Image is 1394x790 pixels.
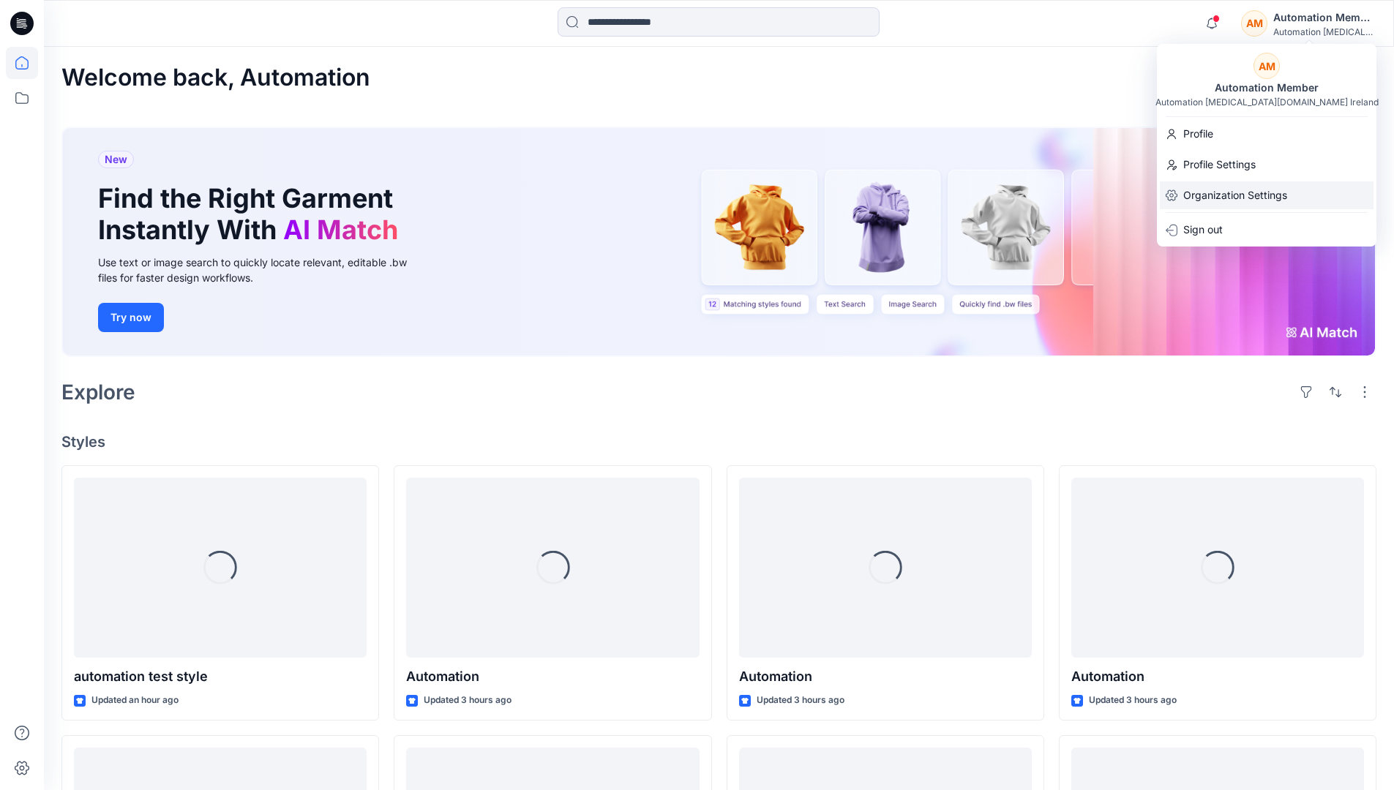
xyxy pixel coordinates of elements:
h2: Welcome back, Automation [61,64,370,91]
div: Automation Member [1206,79,1327,97]
h2: Explore [61,380,135,404]
button: Try now [98,303,164,332]
p: automation test style [74,666,367,687]
p: Organization Settings [1183,181,1287,209]
a: Profile [1157,120,1376,148]
p: Automation [1071,666,1364,687]
div: AM [1241,10,1267,37]
div: AM [1254,53,1280,79]
div: Automation [MEDICAL_DATA][DOMAIN_NAME] Ireland [1155,97,1379,108]
div: Use text or image search to quickly locate relevant, editable .bw files for faster design workflows. [98,255,427,285]
p: Profile Settings [1183,151,1256,178]
div: Automation Member [1273,9,1376,26]
a: Organization Settings [1157,181,1376,209]
p: Automation [406,666,699,687]
p: Updated 3 hours ago [1089,693,1177,708]
p: Automation [739,666,1032,687]
h1: Find the Right Garment Instantly With [98,183,405,246]
span: New [105,151,127,168]
p: Updated 3 hours ago [757,693,844,708]
p: Updated 3 hours ago [424,693,511,708]
h4: Styles [61,433,1376,451]
p: Sign out [1183,216,1223,244]
div: Automation [MEDICAL_DATA]... [1273,26,1376,37]
p: Profile [1183,120,1213,148]
p: Updated an hour ago [91,693,179,708]
a: Profile Settings [1157,151,1376,178]
span: AI Match [283,214,398,246]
